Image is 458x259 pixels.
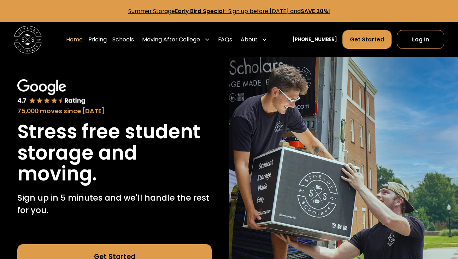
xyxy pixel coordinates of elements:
[14,26,42,54] a: home
[14,26,42,54] img: Storage Scholars main logo
[17,79,85,105] img: Google 4.7 star rating
[301,7,330,15] strong: SAVE 20%!
[292,36,337,44] a: [PHONE_NUMBER]
[238,30,270,49] div: About
[142,35,200,44] div: Moving After College
[66,30,83,49] a: Home
[17,191,212,217] p: Sign up in 5 minutes and we'll handle the rest for you.
[128,7,330,15] a: Summer StorageEarly Bird Special- Sign up before [DATE] andSAVE 20%!
[218,30,232,49] a: FAQs
[112,30,134,49] a: Schools
[88,30,107,49] a: Pricing
[139,30,212,49] div: Moving After College
[17,107,212,116] div: 75,000 moves since [DATE]
[175,7,224,15] strong: Early Bird Special
[397,30,444,49] a: Log In
[342,30,391,49] a: Get Started
[241,35,258,44] div: About
[17,121,212,184] h1: Stress free student storage and moving.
